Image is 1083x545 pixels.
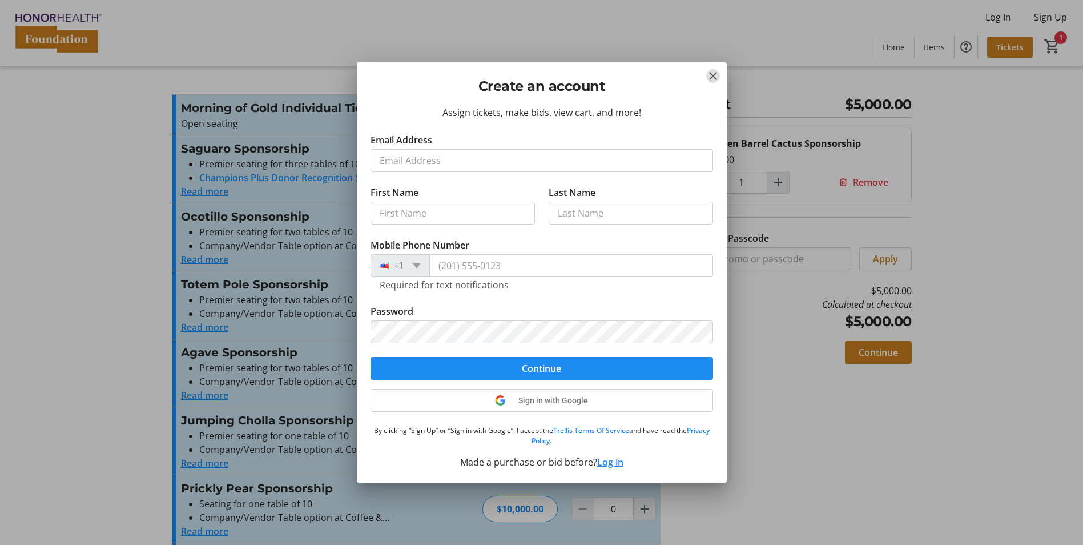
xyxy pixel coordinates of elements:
label: Last Name [549,186,595,199]
span: Continue [522,362,561,375]
tr-hint: Required for text notifications [380,279,509,291]
h2: Create an account [371,76,713,97]
div: Made a purchase or bid before? [371,455,713,469]
p: By clicking “Sign Up” or “Sign in with Google”, I accept the and have read the . [371,426,713,446]
label: Mobile Phone Number [371,238,469,252]
input: Last Name [549,202,713,225]
button: Sign in with Google [371,389,713,412]
div: Assign tickets, make bids, view cart, and more! [371,106,713,119]
label: First Name [371,186,418,199]
span: Sign in with Google [518,396,588,405]
label: Email Address [371,133,432,147]
button: Log in [597,455,623,469]
input: First Name [371,202,535,225]
a: Trellis Terms Of Service [553,426,629,435]
input: (201) 555-0123 [429,254,713,277]
a: Privacy Policy [532,426,710,446]
button: Continue [371,357,713,380]
label: Password [371,304,413,318]
input: Email Address [371,149,713,172]
button: Close [706,69,720,83]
